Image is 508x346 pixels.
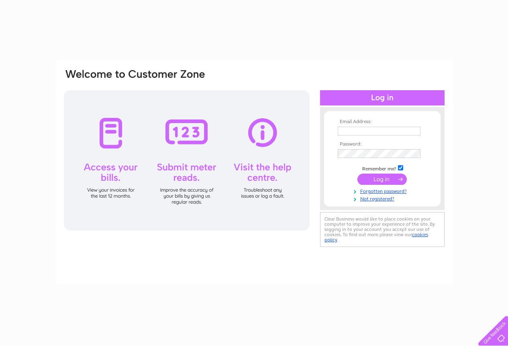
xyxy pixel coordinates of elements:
[338,187,429,194] a: Forgotten password?
[324,232,428,243] a: cookies policy
[320,212,445,247] div: Clear Business would like to place cookies on your computer to improve your experience of the sit...
[357,174,407,185] input: Submit
[338,194,429,202] a: Not registered?
[336,119,429,125] th: Email Address:
[336,164,429,172] td: Remember me?
[336,142,429,147] th: Password:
